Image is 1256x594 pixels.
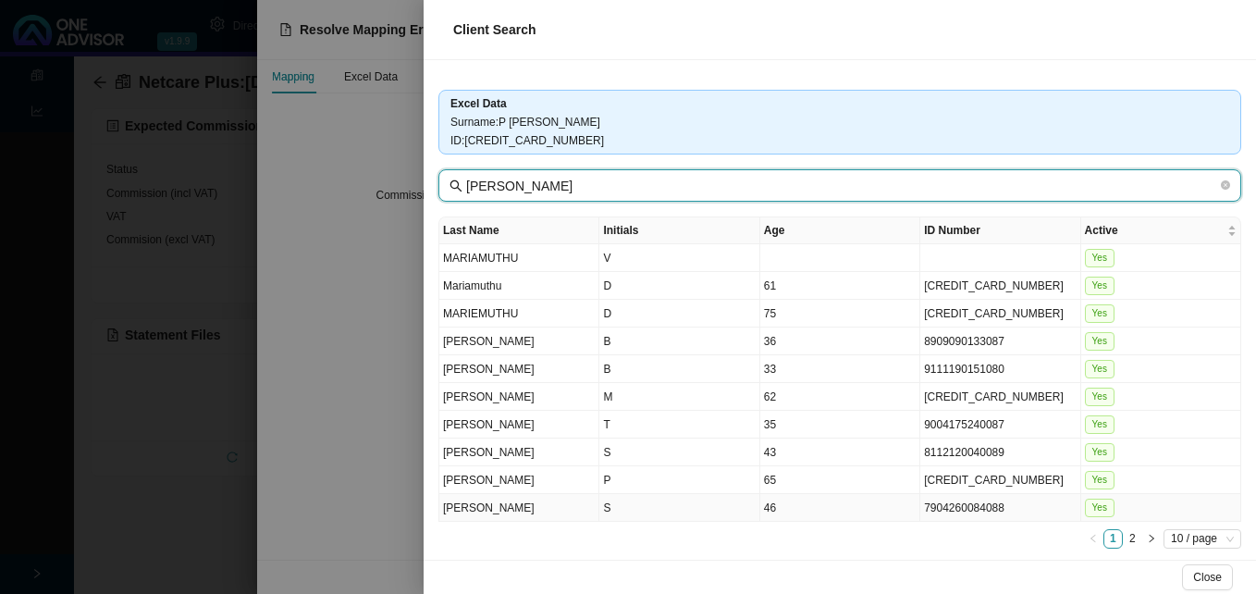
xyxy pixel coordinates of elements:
[1142,529,1162,549] button: right
[1085,471,1114,489] span: Yes
[439,383,599,411] td: [PERSON_NAME]
[439,217,599,244] th: Last Name
[920,439,1080,466] td: 8112120040089
[764,474,776,487] span: 65
[920,411,1080,439] td: 9004175240087
[1124,530,1141,548] a: 2
[439,328,599,355] td: [PERSON_NAME]
[599,272,759,300] td: D
[764,307,776,320] span: 75
[599,217,759,244] th: Initials
[1221,179,1230,193] span: close-circle
[599,439,759,466] td: S
[439,300,599,328] td: MARIEMUTHU
[599,411,759,439] td: T
[920,466,1080,494] td: [CREDIT_CARD_NUMBER]
[1085,415,1114,434] span: Yes
[764,446,776,459] span: 43
[449,179,462,192] span: search
[1085,332,1114,351] span: Yes
[764,418,776,431] span: 35
[764,279,776,292] span: 61
[920,494,1080,522] td: 7904260084088
[920,272,1080,300] td: [CREDIT_CARD_NUMBER]
[450,131,1229,150] div: ID : [CREDIT_CARD_NUMBER]
[764,335,776,348] span: 36
[439,272,599,300] td: Mariamuthu
[760,217,920,244] th: Age
[1085,304,1114,323] span: Yes
[450,97,507,110] b: Excel Data
[453,22,536,37] span: Client Search
[1104,530,1122,548] a: 1
[1085,388,1114,406] span: Yes
[466,176,1217,196] input: Last Name
[599,300,759,328] td: D
[764,501,776,514] span: 46
[920,217,1080,244] th: ID Number
[599,494,759,522] td: S
[1085,443,1114,462] span: Yes
[1085,499,1114,517] span: Yes
[1085,277,1114,295] span: Yes
[450,113,1229,131] div: Surname : P [PERSON_NAME]
[439,244,599,272] td: MARIAMUTHU
[1221,180,1230,190] span: close-circle
[439,411,599,439] td: [PERSON_NAME]
[920,328,1080,355] td: 8909090133087
[764,390,776,403] span: 62
[599,466,759,494] td: P
[1084,529,1103,549] button: left
[1147,534,1156,543] span: right
[599,244,759,272] td: V
[439,439,599,466] td: [PERSON_NAME]
[439,494,599,522] td: [PERSON_NAME]
[920,300,1080,328] td: [CREDIT_CARD_NUMBER]
[1123,529,1142,549] li: 2
[1193,568,1222,587] span: Close
[764,363,776,376] span: 33
[1182,564,1233,590] button: Close
[599,383,759,411] td: M
[439,355,599,383] td: [PERSON_NAME]
[1142,529,1162,549] li: Next Page
[1081,217,1241,244] th: Active
[1085,221,1224,240] span: Active
[1171,530,1234,548] span: 10 / page
[599,328,759,355] td: B
[1103,529,1123,549] li: 1
[1085,249,1114,267] span: Yes
[1084,529,1103,549] li: Previous Page
[439,466,599,494] td: [PERSON_NAME]
[920,355,1080,383] td: 9111190151080
[599,355,759,383] td: B
[1085,360,1114,378] span: Yes
[920,383,1080,411] td: [CREDIT_CARD_NUMBER]
[1164,529,1241,549] div: Page Size
[1089,534,1098,543] span: left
